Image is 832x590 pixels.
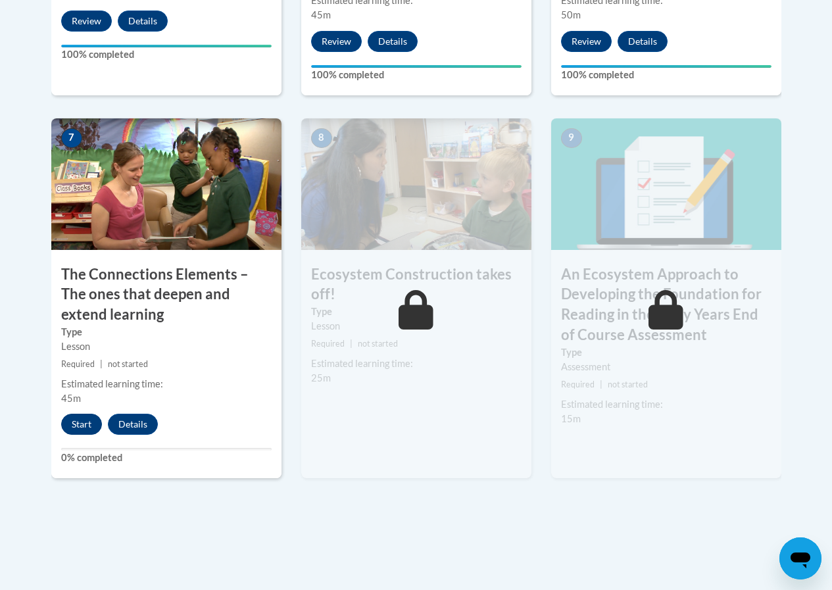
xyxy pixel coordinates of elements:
label: 100% completed [561,68,771,82]
label: 100% completed [61,47,272,62]
span: not started [358,339,398,349]
div: Assessment [561,360,771,374]
button: Review [561,31,612,52]
div: Your progress [561,65,771,68]
label: Type [561,345,771,360]
h3: An Ecosystem Approach to Developing the Foundation for Reading in the Early Years End of Course A... [551,264,781,345]
span: | [350,339,353,349]
label: Type [61,325,272,339]
button: Review [311,31,362,52]
span: 15m [561,413,581,424]
img: Course Image [51,118,281,250]
button: Review [61,11,112,32]
span: not started [108,359,148,369]
span: Required [61,359,95,369]
span: 50m [561,9,581,20]
label: Type [311,305,522,319]
img: Course Image [301,118,531,250]
span: 45m [311,9,331,20]
img: Course Image [551,118,781,250]
span: 9 [561,128,582,148]
span: 45m [61,393,81,404]
div: Lesson [311,319,522,333]
span: 25m [311,372,331,383]
label: 100% completed [311,68,522,82]
button: Details [108,414,158,435]
span: Required [561,380,595,389]
span: 7 [61,128,82,148]
span: Required [311,339,345,349]
div: Estimated learning time: [561,397,771,412]
div: Estimated learning time: [311,356,522,371]
div: Estimated learning time: [61,377,272,391]
button: Details [368,31,418,52]
button: Details [618,31,668,52]
div: Your progress [311,65,522,68]
div: Your progress [61,45,272,47]
button: Details [118,11,168,32]
span: 8 [311,128,332,148]
span: not started [608,380,648,389]
span: | [100,359,103,369]
div: Lesson [61,339,272,354]
label: 0% completed [61,451,272,465]
button: Start [61,414,102,435]
h3: The Connections Elements – The ones that deepen and extend learning [51,264,281,325]
iframe: Button to launch messaging window [779,537,821,579]
h3: Ecosystem Construction takes off! [301,264,531,305]
span: | [600,380,602,389]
